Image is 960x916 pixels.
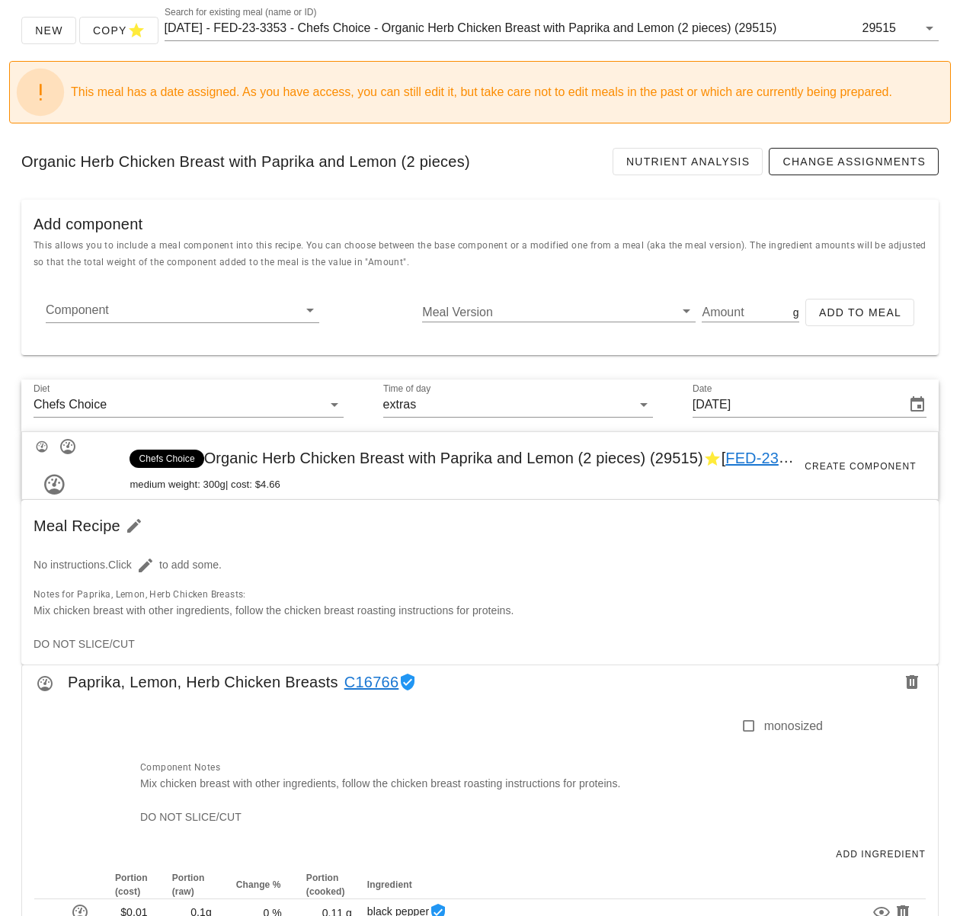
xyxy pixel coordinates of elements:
[34,604,514,617] span: Mix chicken breast with other ingredients, follow the chicken breast roasting instructions for pr...
[764,719,823,734] label: monosized
[165,7,316,18] label: Search for existing meal (name or ID)
[818,306,901,319] span: Add to Meal
[140,811,242,823] span: DO NOT SLICE/CUT
[226,477,280,492] span: | cost: $4.66
[21,500,939,552] div: Meal Recipe
[160,871,224,899] th: Portion (raw)
[24,543,936,588] div: No instructions.
[224,871,294,899] th: Change %
[693,383,712,395] label: Date
[34,589,246,600] span: Notes for Paprika, Lemon, Herb Chicken Breasts:
[140,762,220,773] span: Component Notes
[613,148,763,175] a: Nutrient Analysis
[769,148,939,175] a: Change Assignments
[22,665,938,708] div: Paprika, Lemon, Herb Chicken Breasts
[829,844,932,865] button: Add Ingredient
[790,302,799,322] div: g
[835,849,926,860] span: Add Ingredient
[422,302,696,322] div: Meal Version
[795,432,926,501] button: Create Component
[338,670,399,694] a: C16766
[383,392,654,417] div: Time of dayextras
[782,155,926,168] span: Change Assignments
[108,559,222,571] span: Click to add some.
[364,871,808,899] th: Ingredient
[139,450,194,468] span: Chefs Choice
[92,21,146,40] span: Copy
[71,83,938,101] div: This meal has a date assigned. As you have access, you can still edit it, but take care not to ed...
[9,136,951,187] div: Organic Herb Chicken Breast with Paprika and Lemon (2 pieces)
[859,21,897,36] div: 29515
[21,200,939,236] div: Add component
[34,240,926,267] span: This allows you to include a meal component into this recipe. You can choose between the base com...
[722,450,823,466] span: [ ]
[34,398,107,412] div: Chefs Choice
[130,450,859,466] span: Organic Herb Chicken Breast with Paprika and Lemon (2 pieces) (29515)
[34,24,63,37] span: New
[34,383,50,395] label: Diet
[21,17,76,44] button: New
[34,638,135,650] span: DO NOT SLICE/CUT
[103,871,160,899] th: Portion (cost)
[626,155,750,168] span: Nutrient Analysis
[140,777,621,789] span: Mix chicken breast with other ingredients, follow the chicken breast roasting instructions for pr...
[294,871,364,899] th: Portion (cooked)
[804,461,916,472] span: Create Component
[725,450,818,466] a: FED-23-3353
[383,398,417,412] div: extras
[79,17,158,44] button: Copy
[383,383,430,395] label: Time of day
[130,477,225,492] span: medium weight: 300g
[805,299,914,326] button: Add to Meal
[34,392,344,417] div: DietChefs Choice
